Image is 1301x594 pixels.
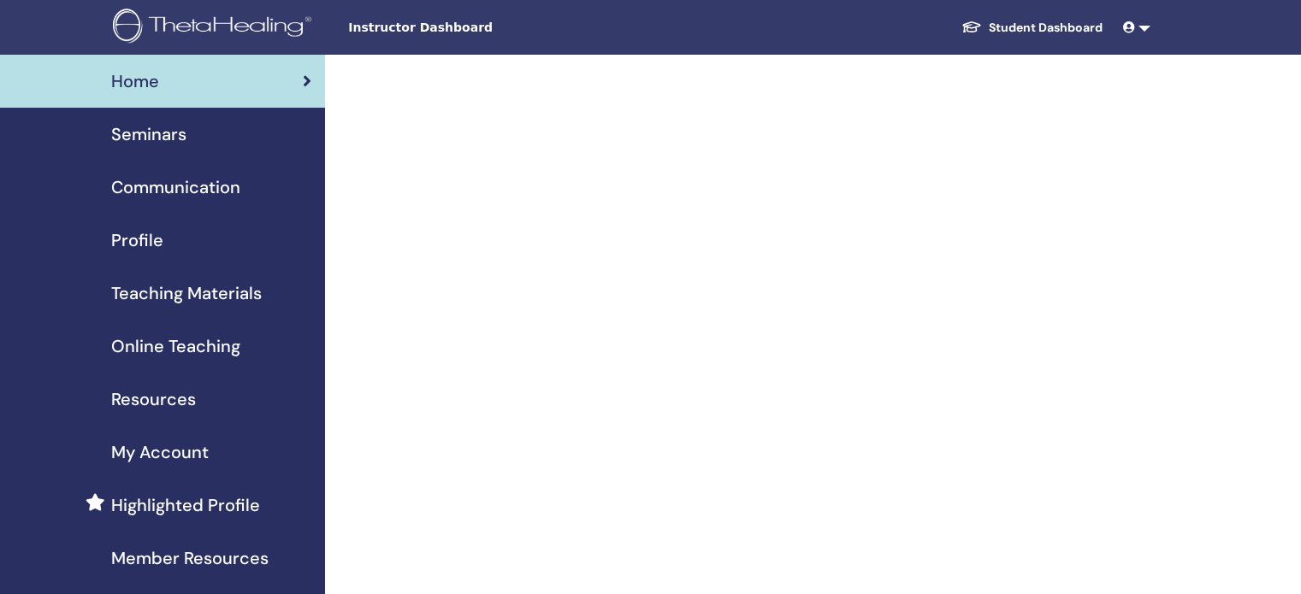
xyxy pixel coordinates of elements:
[961,20,982,34] img: graduation-cap-white.svg
[111,68,159,94] span: Home
[111,280,262,306] span: Teaching Materials
[111,174,240,200] span: Communication
[111,386,196,412] span: Resources
[348,19,605,37] span: Instructor Dashboard
[111,333,240,359] span: Online Teaching
[111,492,260,518] span: Highlighted Profile
[948,12,1116,44] a: Student Dashboard
[111,121,186,147] span: Seminars
[111,439,209,465] span: My Account
[111,545,269,571] span: Member Resources
[111,227,163,253] span: Profile
[113,9,317,47] img: logo.png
